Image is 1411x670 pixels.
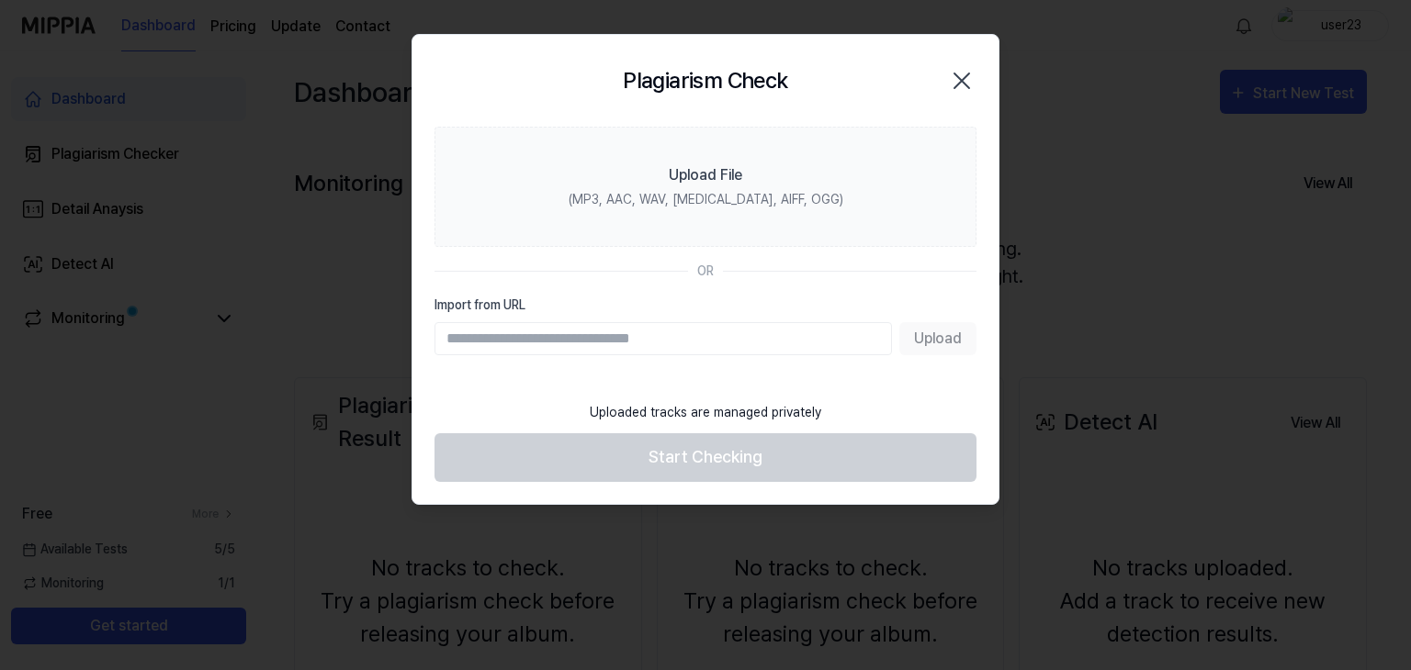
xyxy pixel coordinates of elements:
label: Import from URL [435,296,976,315]
div: Uploaded tracks are managed privately [579,392,832,433]
h2: Plagiarism Check [623,64,787,97]
div: Upload File [669,164,742,186]
div: OR [697,262,714,281]
div: (MP3, AAC, WAV, [MEDICAL_DATA], AIFF, OGG) [569,190,843,209]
